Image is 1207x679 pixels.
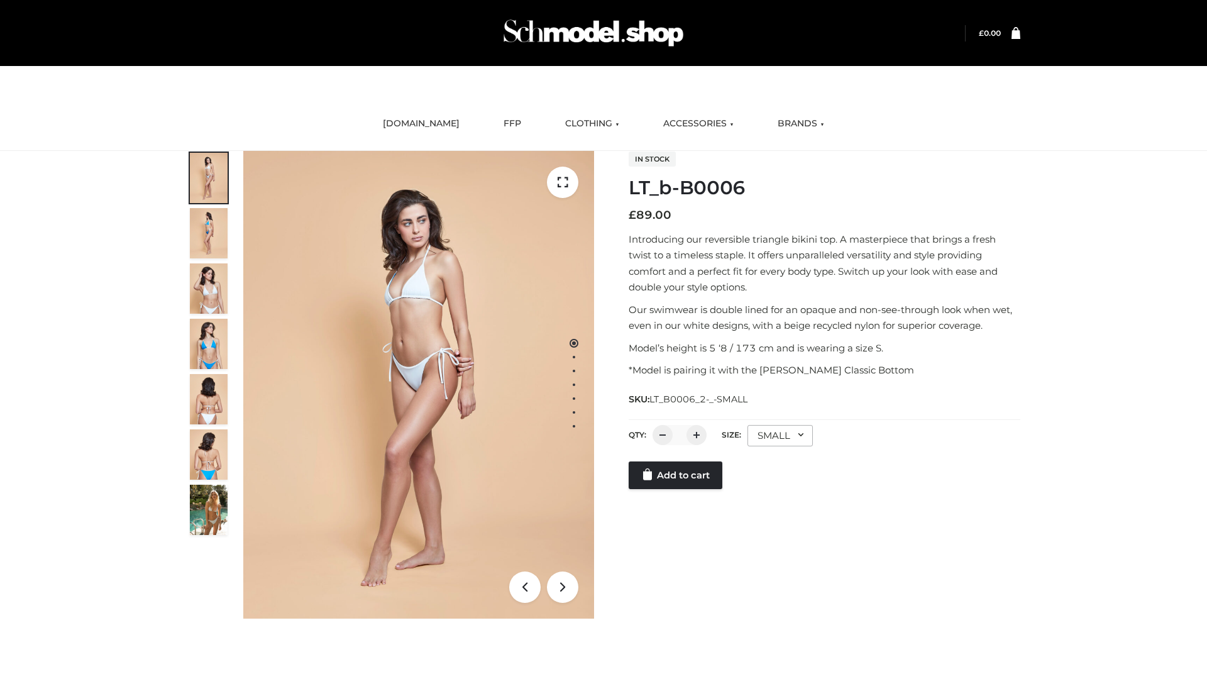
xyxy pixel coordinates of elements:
a: BRANDS [768,110,834,138]
h1: LT_b-B0006 [629,177,1020,199]
div: SMALL [747,425,813,446]
img: ArielClassicBikiniTop_CloudNine_AzureSky_OW114ECO_1 [243,151,594,619]
p: Introducing our reversible triangle bikini top. A masterpiece that brings a fresh twist to a time... [629,231,1020,295]
img: ArielClassicBikiniTop_CloudNine_AzureSky_OW114ECO_1-scaled.jpg [190,153,228,203]
a: ACCESSORIES [654,110,743,138]
img: ArielClassicBikiniTop_CloudNine_AzureSky_OW114ECO_4-scaled.jpg [190,319,228,369]
span: £ [629,208,636,222]
a: CLOTHING [556,110,629,138]
span: SKU: [629,392,749,407]
img: ArielClassicBikiniTop_CloudNine_AzureSky_OW114ECO_7-scaled.jpg [190,374,228,424]
a: [DOMAIN_NAME] [373,110,469,138]
img: ArielClassicBikiniTop_CloudNine_AzureSky_OW114ECO_2-scaled.jpg [190,208,228,258]
label: Size: [722,430,741,439]
a: Add to cart [629,461,722,489]
p: *Model is pairing it with the [PERSON_NAME] Classic Bottom [629,362,1020,378]
img: ArielClassicBikiniTop_CloudNine_AzureSky_OW114ECO_3-scaled.jpg [190,263,228,314]
p: Model’s height is 5 ‘8 / 173 cm and is wearing a size S. [629,340,1020,356]
span: LT_B0006_2-_-SMALL [649,394,747,405]
span: In stock [629,152,676,167]
span: £ [979,28,984,38]
label: QTY: [629,430,646,439]
bdi: 89.00 [629,208,671,222]
a: £0.00 [979,28,1001,38]
img: ArielClassicBikiniTop_CloudNine_AzureSky_OW114ECO_8-scaled.jpg [190,429,228,480]
img: Schmodel Admin 964 [499,8,688,58]
bdi: 0.00 [979,28,1001,38]
a: FFP [494,110,531,138]
img: Arieltop_CloudNine_AzureSky2.jpg [190,485,228,535]
p: Our swimwear is double lined for an opaque and non-see-through look when wet, even in our white d... [629,302,1020,334]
